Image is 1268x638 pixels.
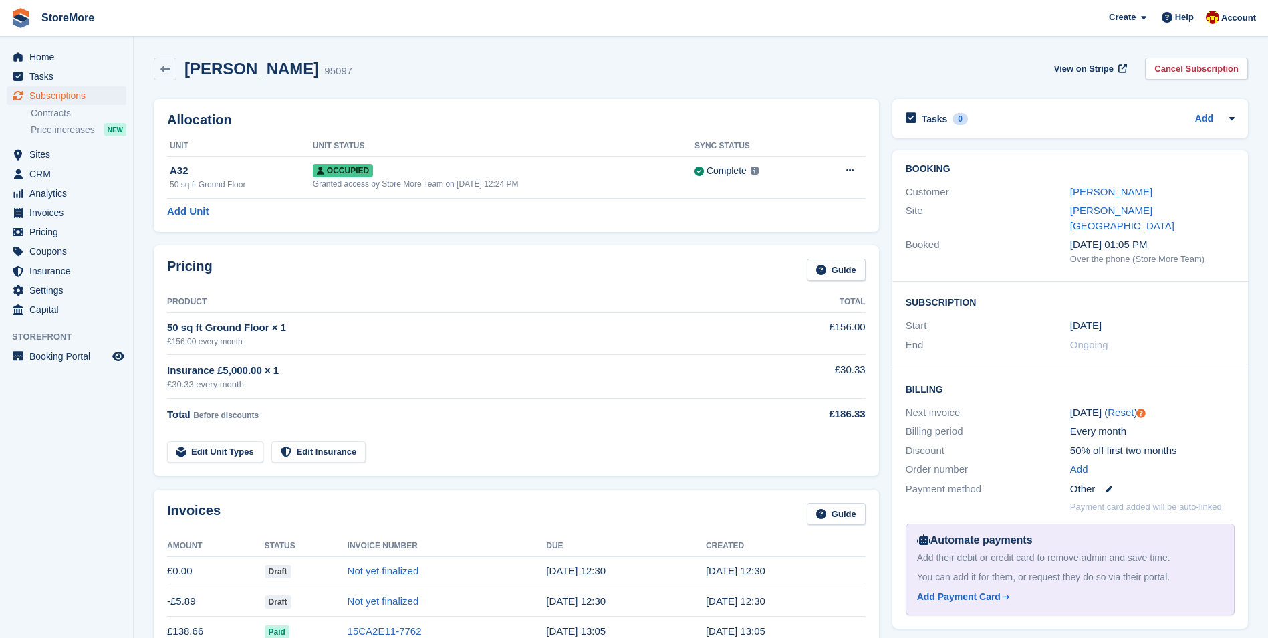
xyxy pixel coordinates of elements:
[906,203,1070,233] div: Site
[167,503,221,525] h2: Invoices
[167,378,757,391] div: £30.33 every month
[757,355,865,399] td: £30.33
[706,595,765,607] time: 2025-09-06 11:30:29 UTC
[29,281,110,300] span: Settings
[313,136,694,157] th: Unit Status
[546,565,606,576] time: 2025-09-07 11:30:45 UTC
[7,281,126,300] a: menu
[29,165,110,183] span: CRM
[29,145,110,164] span: Sites
[110,348,126,364] a: Preview store
[167,587,265,617] td: -£5.89
[906,338,1070,353] div: End
[29,261,110,280] span: Insurance
[906,462,1070,477] div: Order number
[1145,58,1248,80] a: Cancel Subscription
[1070,237,1235,253] div: [DATE] 01:05 PM
[1054,62,1114,76] span: View on Stripe
[751,167,759,175] img: icon-info-grey-7440780725fd019a000dd9b08b2336e03edf1995a4989e88bcd33f0948082b44.svg
[706,625,765,637] time: 2025-08-12 12:05:28 UTC
[167,136,313,157] th: Unit
[167,292,757,313] th: Product
[546,595,606,607] time: 2025-09-07 11:30:29 UTC
[7,86,126,105] a: menu
[12,330,133,344] span: Storefront
[906,295,1235,308] h2: Subscription
[917,590,1001,604] div: Add Payment Card
[170,163,313,179] div: A32
[167,336,757,348] div: £156.00 every month
[906,443,1070,459] div: Discount
[1070,186,1152,197] a: [PERSON_NAME]
[1070,253,1235,266] div: Over the phone (Store More Team)
[104,123,126,136] div: NEW
[7,223,126,241] a: menu
[11,8,31,28] img: stora-icon-8386f47178a22dfd0bd8f6a31ec36ba5ce8667c1dd55bd0f319d3a0aa187defe.svg
[313,178,694,190] div: Granted access by Store More Team on [DATE] 12:24 PM
[167,536,265,557] th: Amount
[1070,443,1235,459] div: 50% off first two months
[29,347,110,366] span: Booking Portal
[7,145,126,164] a: menu
[807,503,866,525] a: Guide
[29,67,110,86] span: Tasks
[1070,482,1235,497] div: Other
[1070,500,1222,514] p: Payment card added will be auto-linked
[7,203,126,222] a: menu
[167,556,265,587] td: £0.00
[170,179,313,191] div: 50 sq ft Ground Floor
[31,124,95,136] span: Price increases
[31,122,126,137] a: Price increases NEW
[271,441,366,463] a: Edit Insurance
[546,625,606,637] time: 2025-08-13 12:05:21 UTC
[7,47,126,66] a: menu
[7,347,126,366] a: menu
[1070,318,1102,334] time: 2025-07-12 00:00:00 UTC
[906,237,1070,265] div: Booked
[29,203,110,222] span: Invoices
[313,164,373,177] span: Occupied
[906,382,1235,395] h2: Billing
[1070,462,1088,477] a: Add
[917,532,1223,548] div: Automate payments
[1206,11,1219,24] img: Store More Team
[917,551,1223,565] div: Add their debit or credit card to remove admin and save time.
[167,259,213,281] h2: Pricing
[922,113,948,125] h2: Tasks
[1108,407,1134,418] a: Reset
[1070,424,1235,439] div: Every month
[7,300,126,319] a: menu
[7,67,126,86] a: menu
[184,60,319,78] h2: [PERSON_NAME]
[167,320,757,336] div: 50 sq ft Ground Floor × 1
[29,242,110,261] span: Coupons
[906,164,1235,175] h2: Booking
[265,595,291,609] span: Draft
[7,184,126,203] a: menu
[7,165,126,183] a: menu
[7,242,126,261] a: menu
[953,113,968,125] div: 0
[31,107,126,120] a: Contracts
[348,595,419,607] a: Not yet finalized
[757,312,865,354] td: £156.00
[917,570,1223,584] div: You can add it for them, or request they do so via their portal.
[906,185,1070,200] div: Customer
[1135,407,1147,419] div: Tooltip anchor
[348,536,547,557] th: Invoice Number
[1221,11,1256,25] span: Account
[36,7,100,29] a: StoreMore
[29,86,110,105] span: Subscriptions
[757,407,865,422] div: £186.33
[906,424,1070,439] div: Billing period
[807,259,866,281] a: Guide
[1175,11,1194,24] span: Help
[167,363,757,379] div: Insurance £5,000.00 × 1
[167,112,866,128] h2: Allocation
[706,565,765,576] time: 2025-09-06 11:30:46 UTC
[1109,11,1136,24] span: Create
[29,223,110,241] span: Pricing
[906,318,1070,334] div: Start
[167,441,263,463] a: Edit Unit Types
[7,261,126,280] a: menu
